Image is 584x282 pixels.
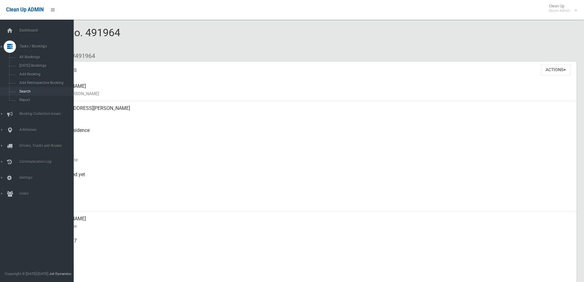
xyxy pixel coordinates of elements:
[49,134,572,141] small: Pickup Point
[17,28,79,33] span: Dashboard
[49,272,71,276] strong: Jet Dynamics
[5,272,48,276] span: Copyright © [DATE]-[DATE]
[17,144,79,148] span: Drivers, Trucks and Routes
[49,156,572,164] small: Collection Date
[17,176,79,180] span: Settings
[17,128,79,132] span: Addresses
[49,101,572,123] div: [STREET_ADDRESS][PERSON_NAME]
[17,44,79,48] span: Tasks / Bookings
[6,7,44,13] span: Clean Up ADMIN
[49,256,572,278] div: None given
[17,64,74,68] span: [DATE] Bookings
[17,98,74,102] span: Report
[49,167,572,189] div: Not collected yet
[17,191,79,196] span: Users
[49,234,572,256] div: 0434399177
[17,72,74,76] span: Add Booking
[49,267,572,274] small: Landline
[49,189,572,211] div: [DATE]
[49,178,572,186] small: Collected At
[17,55,74,59] span: All Bookings
[17,89,74,94] span: Search
[49,211,572,234] div: [PERSON_NAME]
[49,200,572,208] small: Zone
[49,123,572,145] div: Front of Residence
[549,8,570,13] small: Super Admin
[17,160,79,164] span: Communication Log
[17,112,79,116] span: Booking Collection Issues
[546,4,576,13] span: Clean Up
[27,26,120,50] span: Booking No. 491964
[49,90,572,97] small: Name of [PERSON_NAME]
[67,50,95,62] li: #491964
[49,112,572,119] small: Address
[49,79,572,101] div: [PERSON_NAME]
[541,64,570,75] button: Actions
[49,245,572,252] small: Mobile
[49,145,572,167] div: [DATE]
[17,81,74,85] span: Add Retrospective Booking
[49,222,572,230] small: Contact Name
